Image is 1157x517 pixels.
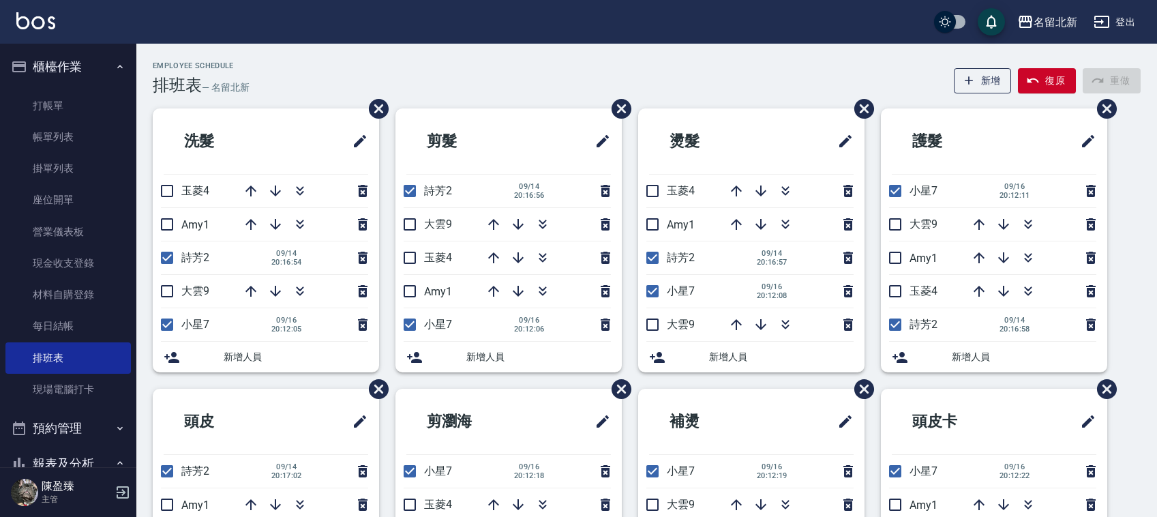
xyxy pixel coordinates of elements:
button: 報表及分析 [5,446,131,482]
img: Logo [16,12,55,29]
span: 修改班表的標題 [344,125,368,158]
span: 20:12:18 [514,471,545,480]
span: 小星7 [910,464,937,477]
h5: 陳盈臻 [42,479,111,493]
span: 09/16 [757,282,787,291]
span: 小星7 [667,464,695,477]
h2: 剪瀏海 [406,397,539,446]
span: 修改班表的標題 [586,125,611,158]
span: 刪除班表 [1087,89,1119,129]
span: 09/16 [271,316,302,325]
span: 刪除班表 [844,89,876,129]
a: 帳單列表 [5,121,131,153]
span: 詩芳2 [667,251,695,264]
span: 20:16:58 [1000,325,1030,334]
span: 大雲9 [910,218,937,231]
span: Amy1 [424,285,452,298]
span: 20:12:06 [514,325,545,334]
span: Amy1 [181,499,209,512]
a: 每日結帳 [5,310,131,342]
span: 09/14 [271,249,302,258]
span: 刪除班表 [359,369,391,409]
span: 20:12:11 [1000,191,1030,200]
span: 大雲9 [667,498,695,511]
h2: 剪髮 [406,117,532,166]
a: 營業儀表板 [5,216,131,248]
button: save [978,8,1005,35]
span: 小星7 [181,318,209,331]
h2: 燙髮 [649,117,775,166]
span: 大雲9 [667,318,695,331]
h2: 頭皮 [164,397,289,446]
span: 大雲9 [424,218,452,231]
a: 打帳單 [5,90,131,121]
h2: 洗髮 [164,117,289,166]
span: 刪除班表 [601,89,633,129]
span: 詩芳2 [424,184,452,197]
a: 座位開單 [5,184,131,216]
button: 預約管理 [5,411,131,446]
span: 修改班表的標題 [1072,125,1096,158]
span: 09/16 [757,462,787,471]
span: 修改班表的標題 [586,405,611,438]
span: 修改班表的標題 [829,405,854,438]
span: 新增人員 [709,350,854,364]
a: 現場電腦打卡 [5,374,131,405]
span: 詩芳2 [181,464,209,477]
span: 玉菱4 [181,184,209,197]
span: 小星7 [424,464,452,477]
span: 詩芳2 [181,251,209,264]
div: 新增人員 [638,342,865,372]
a: 材料自購登錄 [5,279,131,310]
p: 主管 [42,493,111,505]
span: Amy1 [910,499,937,512]
span: 刪除班表 [601,369,633,409]
span: 修改班表的標題 [1072,405,1096,438]
span: Amy1 [667,218,695,231]
h2: 護髮 [892,117,1017,166]
img: Person [11,479,38,506]
span: 09/14 [757,249,787,258]
div: 新增人員 [153,342,379,372]
span: 09/16 [514,462,545,471]
span: 修改班表的標題 [344,405,368,438]
span: 20:16:57 [757,258,787,267]
span: 小星7 [667,284,695,297]
button: 新增 [954,68,1012,93]
span: 玉菱4 [424,498,452,511]
span: 新增人員 [952,350,1096,364]
span: 09/14 [514,182,545,191]
button: 櫃檯作業 [5,49,131,85]
span: 刪除班表 [844,369,876,409]
span: 詩芳2 [910,318,937,331]
span: 20:16:56 [514,191,545,200]
div: 新增人員 [395,342,622,372]
span: 09/14 [271,462,302,471]
span: 小星7 [910,184,937,197]
span: 刪除班表 [359,89,391,129]
div: 名留北新 [1034,14,1077,31]
a: 現金收支登錄 [5,248,131,279]
h2: 頭皮卡 [892,397,1025,446]
h2: 補燙 [649,397,775,446]
span: 玉菱4 [667,184,695,197]
h3: 排班表 [153,76,202,95]
span: Amy1 [910,252,937,265]
a: 排班表 [5,342,131,374]
span: 小星7 [424,318,452,331]
div: 新增人員 [881,342,1107,372]
a: 掛單列表 [5,153,131,184]
span: 刪除班表 [1087,369,1119,409]
button: 復原 [1018,68,1076,93]
span: 20:12:19 [757,471,787,480]
h6: — 名留北新 [202,80,250,95]
span: 新增人員 [224,350,368,364]
span: 20:12:08 [757,291,787,300]
span: 09/16 [1000,462,1030,471]
button: 登出 [1088,10,1141,35]
span: 20:12:05 [271,325,302,334]
h2: Employee Schedule [153,61,250,70]
span: 09/16 [1000,182,1030,191]
span: 20:17:02 [271,471,302,480]
span: 09/14 [1000,316,1030,325]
